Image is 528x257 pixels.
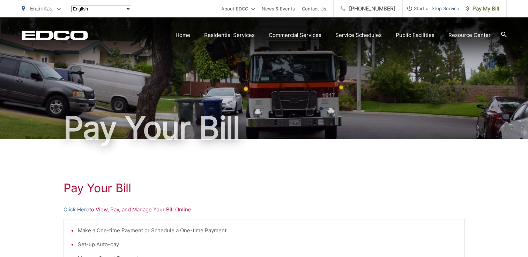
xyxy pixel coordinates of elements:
span: Encinitas [30,5,52,12]
a: Commercial Services [269,31,321,39]
a: News & Events [262,5,295,13]
select: Select a language [71,6,131,12]
a: Residential Services [204,31,255,39]
a: About EDCO [221,5,255,13]
h1: Pay Your Bill [22,111,507,146]
span: Pay My Bill [466,5,499,13]
h1: Pay Your Bill [64,181,465,195]
li: Make a One-time Payment or Schedule a One-time Payment [78,226,458,235]
a: Resource Center [448,31,491,39]
p: to View, Pay, and Manage Your Bill Online [64,205,465,214]
a: Contact Us [302,5,326,13]
a: EDCD logo. Return to the homepage. [22,30,88,40]
a: Service Schedules [335,31,382,39]
a: Home [176,31,190,39]
li: Set-up Auto-pay [78,240,458,249]
a: Click Here [64,205,89,214]
a: Public Facilities [396,31,434,39]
